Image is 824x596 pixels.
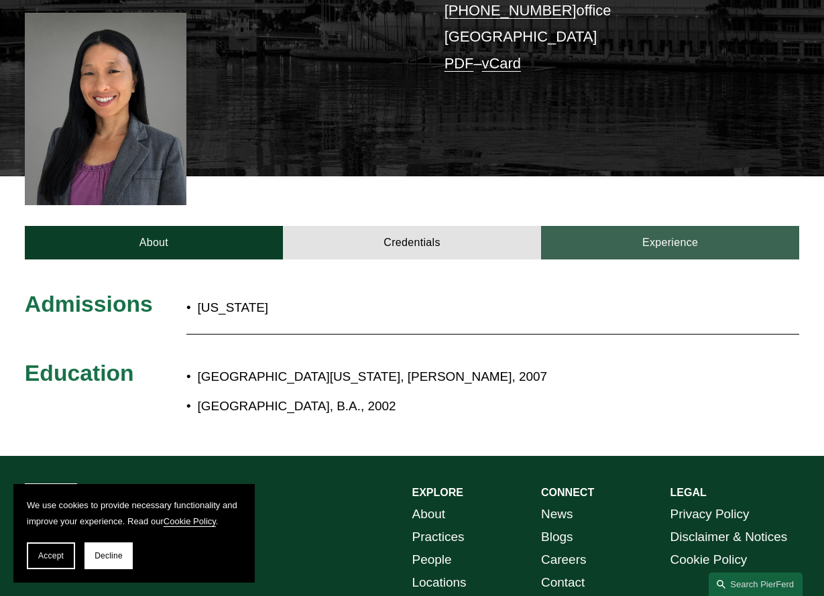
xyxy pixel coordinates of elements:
p: We use cookies to provide necessary functionality and improve your experience. Read our . [27,497,241,529]
strong: CONNECT [541,487,594,498]
p: [GEOGRAPHIC_DATA][US_STATE], [PERSON_NAME], 2007 [198,365,703,388]
a: Search this site [709,573,803,596]
strong: LEGAL [670,487,707,498]
span: Education [25,361,134,385]
span: Decline [95,551,123,560]
a: [PHONE_NUMBER] [445,2,577,19]
a: Locations [412,571,467,594]
a: Blogs [541,526,573,548]
a: About [412,503,446,526]
a: People [412,548,452,571]
a: Experience [541,226,799,259]
span: Accept [38,551,64,560]
a: About [25,226,283,259]
a: vCard [482,55,521,72]
button: Decline [84,542,133,569]
a: Disclaimer & Notices [670,526,788,548]
a: Contact [541,571,585,594]
strong: EXPLORE [412,487,463,498]
section: Cookie banner [13,484,255,583]
a: Cookie Policy [164,516,216,526]
a: Cookie Policy [670,548,748,571]
a: Careers [541,548,586,571]
p: [GEOGRAPHIC_DATA], B.A., 2002 [198,395,703,418]
span: Admissions [25,292,153,316]
a: Credentials [283,226,541,259]
a: PDF [445,55,474,72]
a: News [541,503,573,526]
p: [US_STATE] [198,296,477,319]
a: Privacy Policy [670,503,750,526]
a: Practices [412,526,465,548]
button: Accept [27,542,75,569]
